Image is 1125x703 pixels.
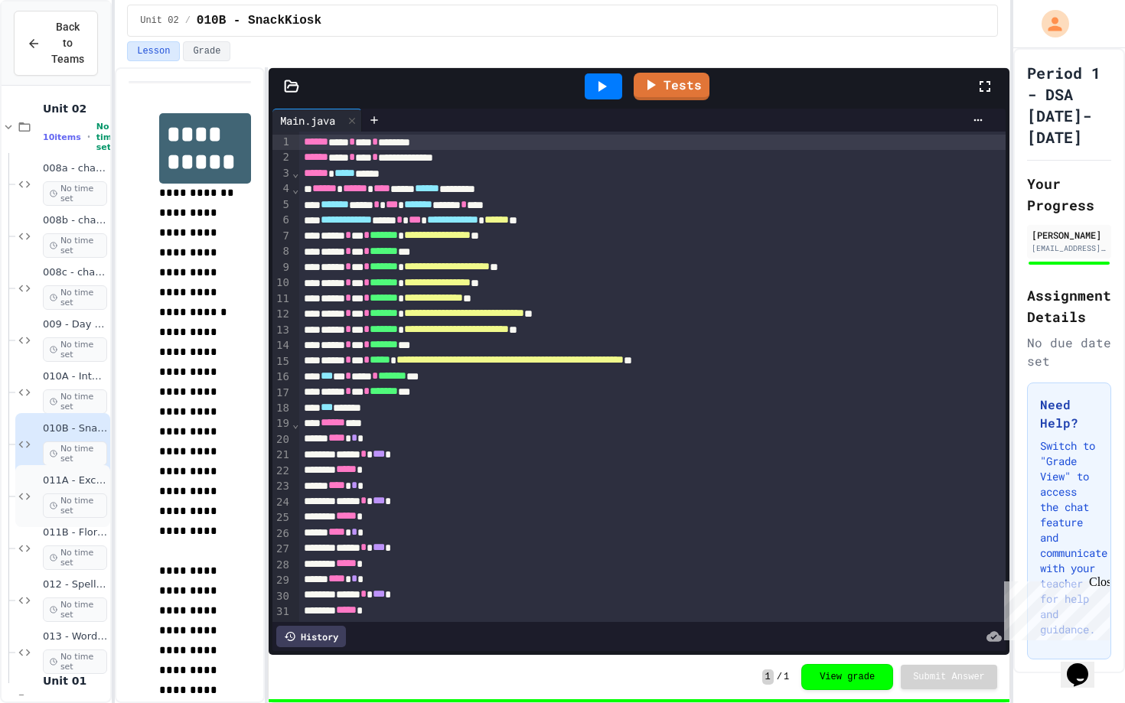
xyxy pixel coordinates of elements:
div: 18 [272,401,292,416]
span: 010B - SnackKiosk [197,11,321,30]
div: 17 [272,386,292,401]
div: 32 [272,620,292,636]
div: 27 [272,542,292,557]
span: No time set [43,597,107,622]
span: No time set [43,649,107,674]
div: 26 [272,526,292,542]
button: Lesson [127,41,180,61]
span: Back to Teams [50,19,85,67]
div: 30 [272,589,292,604]
div: 3 [272,166,292,181]
div: My Account [1026,6,1073,41]
span: 013 - WordGameDictionary.java [43,630,107,643]
h1: Period 1 - DSA [DATE]-[DATE] [1027,62,1111,148]
div: 23 [272,479,292,494]
span: No time set [43,493,107,518]
span: No time set [43,337,107,362]
span: No time set [43,181,107,206]
span: No time set [96,122,118,152]
button: Grade [183,41,230,61]
div: History [276,626,346,647]
h3: Need Help? [1040,395,1098,432]
div: 14 [272,338,292,353]
span: 011B - Florist Lab [43,526,107,539]
div: [EMAIL_ADDRESS][DOMAIN_NAME] [1032,242,1107,254]
span: 010A - Interesting Numbers [43,370,107,383]
div: 4 [272,181,292,197]
div: 28 [272,558,292,573]
span: Fold line [292,418,299,430]
span: 012 - Spelling Rules [43,578,107,591]
span: Submit Answer [913,671,985,683]
div: [PERSON_NAME] [1032,228,1107,242]
span: No time set [43,233,107,258]
div: 29 [272,573,292,588]
span: Fold line [292,183,299,195]
div: 1 [272,135,292,150]
iframe: chat widget [1061,642,1110,688]
div: 9 [272,260,292,275]
div: 13 [272,323,292,338]
div: Chat with us now!Close [6,6,106,97]
div: 31 [272,604,292,620]
span: 008c - char Practice III (optional) [43,266,107,279]
h2: Assignment Details [1027,285,1111,327]
h2: Your Progress [1027,173,1111,216]
span: Unit 02 [140,15,178,27]
div: 11 [272,291,292,307]
button: Submit Answer [901,665,997,689]
div: 7 [272,229,292,244]
span: Unit 02 [43,102,107,116]
button: Back to Teams [14,11,98,76]
div: 22 [272,464,292,479]
span: Unit 01 [43,674,107,688]
div: 6 [272,213,292,228]
span: No time set [43,389,107,414]
span: No time set [43,545,107,570]
div: 21 [272,448,292,463]
div: Main.java [272,109,362,132]
div: Main.java [272,112,343,129]
div: 12 [272,307,292,322]
a: Tests [634,73,709,100]
span: • [87,131,90,143]
span: 008b - char Practice II [43,214,107,227]
span: 010B - SnackKiosk [43,422,107,435]
span: 1 [762,669,774,685]
p: Switch to "Grade View" to access the chat feature and communicate with your teacher for help and ... [1040,438,1098,637]
iframe: chat widget [998,575,1110,640]
span: No time set [43,285,107,310]
div: 24 [272,495,292,510]
div: 2 [272,150,292,165]
div: 16 [272,369,292,385]
span: / [777,671,782,683]
span: / [185,15,191,27]
div: 19 [272,416,292,431]
div: 15 [272,354,292,369]
span: 10 items [43,132,81,142]
span: 011A - Exceptions Method [43,474,107,487]
div: 10 [272,275,292,291]
span: 1 [784,671,789,683]
div: No due date set [1027,334,1111,370]
span: 008a - char Practice I [43,162,107,175]
span: No time set [43,441,107,466]
span: 009 - Day enum [43,318,107,331]
div: 8 [272,244,292,259]
div: 25 [272,510,292,526]
div: 20 [272,432,292,448]
button: View grade [801,664,893,690]
span: Fold line [292,167,299,179]
div: 5 [272,197,292,213]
